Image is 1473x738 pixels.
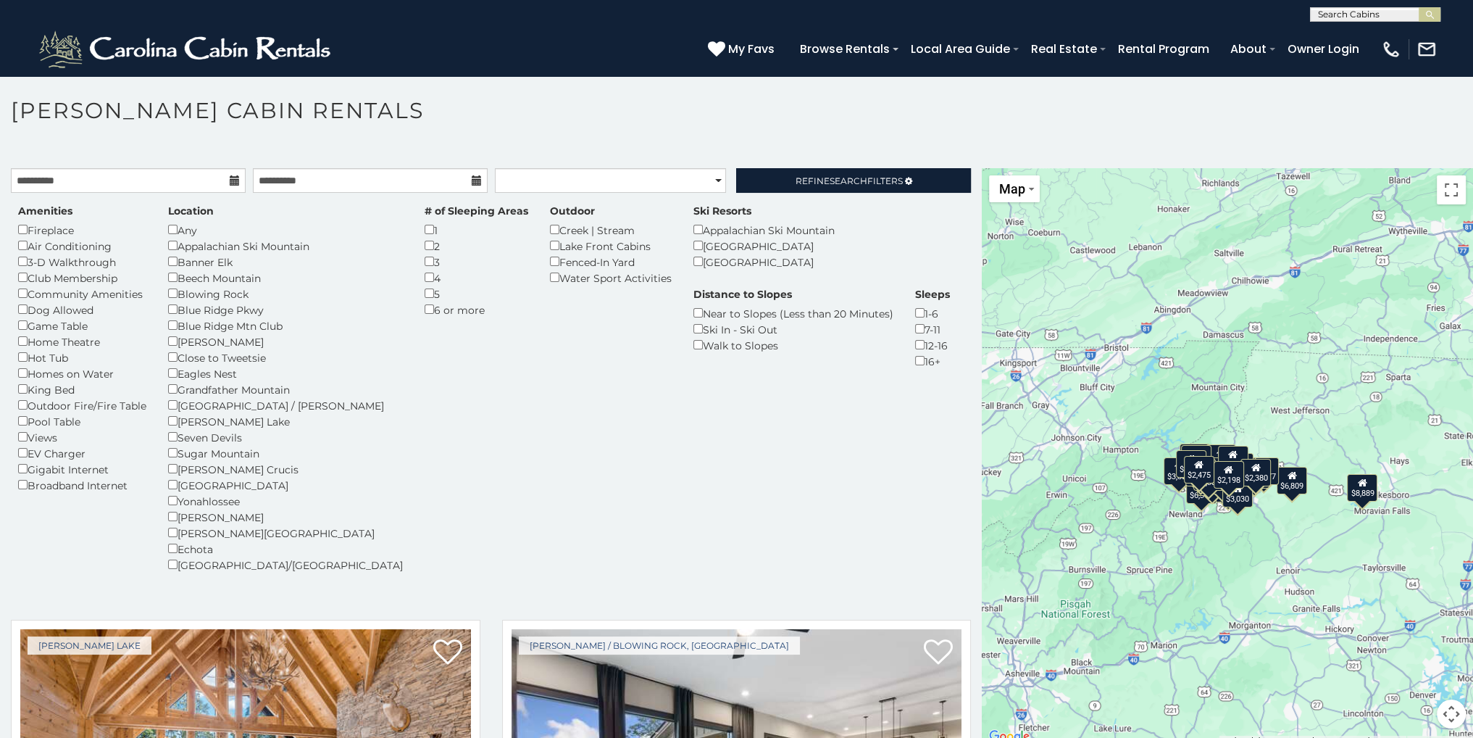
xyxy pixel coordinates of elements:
div: Water Sport Activities [550,270,672,286]
div: Seven Devils [168,429,403,445]
div: EV Charger [18,445,146,461]
label: Location [168,204,214,218]
img: White-1-2.png [36,28,337,71]
label: # of Sleeping Areas [425,204,528,218]
div: Game Table [18,318,146,333]
div: Broadband Internet [18,477,146,493]
div: Appalachian Ski Mountain [693,222,835,238]
div: Walk to Slopes [693,337,893,353]
div: 1 [425,222,528,238]
div: $2,387 [1193,463,1224,491]
div: Fenced-In Yard [550,254,672,270]
div: [PERSON_NAME] Lake [168,413,403,429]
div: Air Conditioning [18,238,146,254]
a: Browse Rentals [793,36,897,62]
div: [GEOGRAPHIC_DATA]/[GEOGRAPHIC_DATA] [168,557,403,573]
div: 3 [425,254,528,270]
div: Outdoor Fire/Fire Table [18,397,146,413]
div: $8,889 [1348,473,1378,501]
div: 1-6 [915,305,950,321]
a: [PERSON_NAME] Lake [28,637,151,655]
div: $3,030 [1222,480,1253,507]
div: Lake Front Cabins [550,238,672,254]
a: Add to favorites [433,638,462,668]
a: Rental Program [1111,36,1217,62]
div: [PERSON_NAME] [168,509,403,525]
div: $1,862 [1197,468,1227,496]
a: Owner Login [1280,36,1366,62]
div: Eagles Nest [168,365,403,381]
img: mail-regular-white.png [1416,39,1437,59]
div: 4 [425,270,528,286]
div: $3,148 [1181,444,1211,472]
button: Change map style [989,175,1040,202]
div: $4,188 [1206,444,1236,471]
a: About [1223,36,1274,62]
div: Close to Tweetsie [168,349,403,365]
div: [GEOGRAPHIC_DATA] [693,238,835,254]
a: My Favs [708,40,778,59]
div: Appalachian Ski Mountain [168,238,403,254]
div: [GEOGRAPHIC_DATA] / [PERSON_NAME] [168,397,403,413]
div: Home Theatre [18,333,146,349]
div: Any [168,222,403,238]
div: $3,731 [1176,450,1206,478]
div: Blue Ridge Pkwy [168,302,403,318]
div: Pool Table [18,413,146,429]
div: $2,730 [1180,443,1210,470]
a: Real Estate [1024,36,1104,62]
div: [PERSON_NAME] Crucis [168,461,403,477]
div: 12-16 [915,337,950,353]
img: phone-regular-white.png [1381,39,1401,59]
div: 2 [425,238,528,254]
div: Yonahlossee [168,493,403,509]
button: Map camera controls [1437,700,1466,729]
div: $2,198 [1214,461,1244,489]
span: Refine Filters [796,175,903,186]
div: Homes on Water [18,365,146,381]
div: 3-D Walkthrough [18,254,146,270]
div: Club Membership [18,270,146,286]
div: $6,311 [1186,476,1217,504]
a: Add to favorites [924,638,953,668]
div: [PERSON_NAME] [168,333,403,349]
label: Outdoor [550,204,595,218]
div: Gigabit Internet [18,461,146,477]
div: Hot Tub [18,349,146,365]
button: Toggle fullscreen view [1437,175,1466,204]
div: King Bed [18,381,146,397]
div: Dog Allowed [18,302,146,318]
div: 5 [425,286,528,302]
span: Map [999,181,1025,196]
div: 16+ [915,353,950,369]
div: Grandfather Mountain [168,381,403,397]
div: Views [18,429,146,445]
a: [PERSON_NAME] / Blowing Rock, [GEOGRAPHIC_DATA] [519,637,800,655]
div: Blue Ridge Mtn Club [168,318,403,333]
div: $6,809 [1277,467,1307,494]
div: Echota [168,541,403,557]
div: Community Amenities [18,286,146,302]
div: $2,475 [1184,455,1214,483]
a: Local Area Guide [904,36,1017,62]
div: Fireplace [18,222,146,238]
label: Sleeps [915,287,950,302]
a: RefineSearchFilters [736,168,971,193]
div: $2,380 [1241,459,1272,486]
div: [GEOGRAPHIC_DATA] [693,254,835,270]
div: 6 or more [425,302,528,318]
span: Search [830,175,867,186]
div: $1,777 [1249,457,1280,485]
div: $3,836 [1164,457,1194,485]
div: Banner Elk [168,254,403,270]
div: Blowing Rock [168,286,403,302]
div: Ski In - Ski Out [693,321,893,337]
div: Creek | Stream [550,222,672,238]
label: Ski Resorts [693,204,751,218]
label: Distance to Slopes [693,287,792,302]
div: Near to Slopes (Less than 20 Minutes) [693,305,893,321]
div: $5,392 [1239,461,1269,489]
div: Sugar Mountain [168,445,403,461]
label: Amenities [18,204,72,218]
div: Beech Mountain [168,270,403,286]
